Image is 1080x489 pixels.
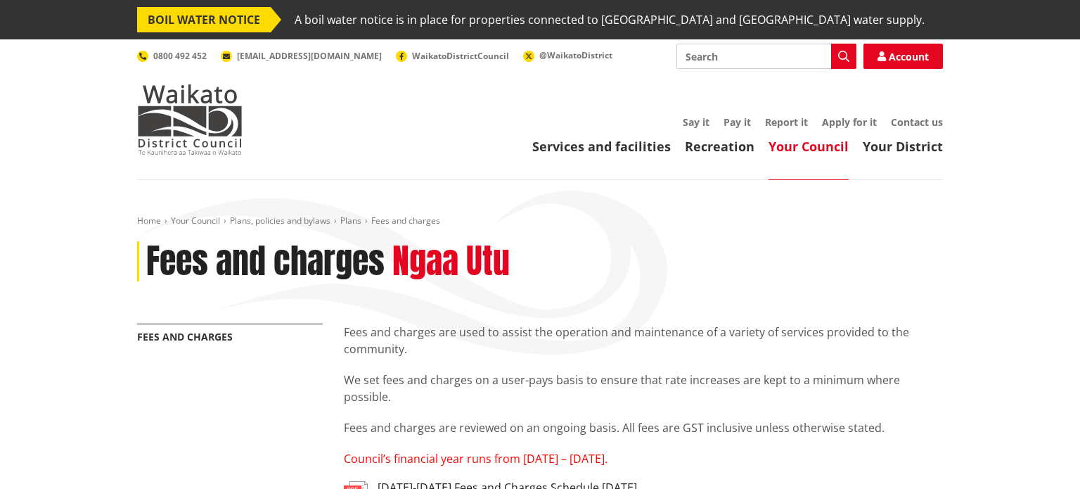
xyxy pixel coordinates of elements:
[137,215,943,227] nav: breadcrumb
[230,215,330,227] a: Plans, policies and bylaws
[137,330,233,343] a: Fees and charges
[863,44,943,69] a: Account
[724,115,751,129] a: Pay it
[137,50,207,62] a: 0800 492 452
[137,84,243,155] img: Waikato District Council - Te Kaunihera aa Takiwaa o Waikato
[891,115,943,129] a: Contact us
[769,138,849,155] a: Your Council
[171,215,220,227] a: Your Council
[685,138,754,155] a: Recreation
[344,419,943,436] p: Fees and charges are reviewed on an ongoing basis. All fees are GST inclusive unless otherwise st...
[863,138,943,155] a: Your District
[392,241,510,282] h2: Ngaa Utu
[822,115,877,129] a: Apply for it
[237,50,382,62] span: [EMAIL_ADDRESS][DOMAIN_NAME]
[340,215,361,227] a: Plans
[221,50,382,62] a: [EMAIL_ADDRESS][DOMAIN_NAME]
[765,115,808,129] a: Report it
[676,44,856,69] input: Search input
[344,451,607,466] span: Council’s financial year runs from [DATE] – [DATE].
[683,115,709,129] a: Say it
[539,49,612,61] span: @WaikatoDistrict
[295,7,925,32] span: A boil water notice is in place for properties connected to [GEOGRAPHIC_DATA] and [GEOGRAPHIC_DAT...
[532,138,671,155] a: Services and facilities
[412,50,509,62] span: WaikatoDistrictCouncil
[153,50,207,62] span: 0800 492 452
[344,324,943,357] p: Fees and charges are used to assist the operation and maintenance of a variety of services provid...
[137,215,161,227] a: Home
[371,215,440,227] span: Fees and charges
[137,7,271,32] span: BOIL WATER NOTICE
[344,371,943,405] p: We set fees and charges on a user-pays basis to ensure that rate increases are kept to a minimum ...
[396,50,509,62] a: WaikatoDistrictCouncil
[523,49,612,61] a: @WaikatoDistrict
[146,241,385,282] h1: Fees and charges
